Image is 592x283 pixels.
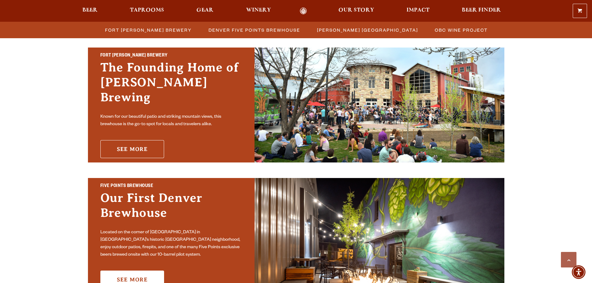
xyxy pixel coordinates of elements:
[126,7,168,15] a: Taprooms
[78,7,102,15] a: Beer
[317,25,418,34] span: [PERSON_NAME] [GEOGRAPHIC_DATA]
[313,25,421,34] a: [PERSON_NAME] [GEOGRAPHIC_DATA]
[246,8,271,13] span: Winery
[292,7,315,15] a: Odell Home
[209,25,300,34] span: Denver Five Points Brewhouse
[462,8,501,13] span: Beer Finder
[255,48,504,162] img: Fort Collins Brewery & Taproom'
[100,182,242,190] h2: Five Points Brewhouse
[101,25,195,34] a: Fort [PERSON_NAME] Brewery
[431,25,491,34] a: OBC Wine Project
[435,25,488,34] span: OBC Wine Project
[338,8,374,13] span: Our Story
[100,140,164,158] a: See More
[130,8,164,13] span: Taprooms
[100,190,242,226] h3: Our First Denver Brewhouse
[242,7,275,15] a: Winery
[458,7,505,15] a: Beer Finder
[100,60,242,111] h3: The Founding Home of [PERSON_NAME] Brewing
[334,7,378,15] a: Our Story
[561,252,576,267] a: Scroll to top
[100,52,242,60] h2: Fort [PERSON_NAME] Brewery
[196,8,213,13] span: Gear
[82,8,98,13] span: Beer
[205,25,303,34] a: Denver Five Points Brewhouse
[402,7,434,15] a: Impact
[100,113,242,128] p: Known for our beautiful patio and striking mountain views, this brewhouse is the go-to spot for l...
[406,8,429,13] span: Impact
[192,7,218,15] a: Gear
[105,25,192,34] span: Fort [PERSON_NAME] Brewery
[100,229,242,259] p: Located on the corner of [GEOGRAPHIC_DATA] in [GEOGRAPHIC_DATA]’s historic [GEOGRAPHIC_DATA] neig...
[572,265,585,279] div: Accessibility Menu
